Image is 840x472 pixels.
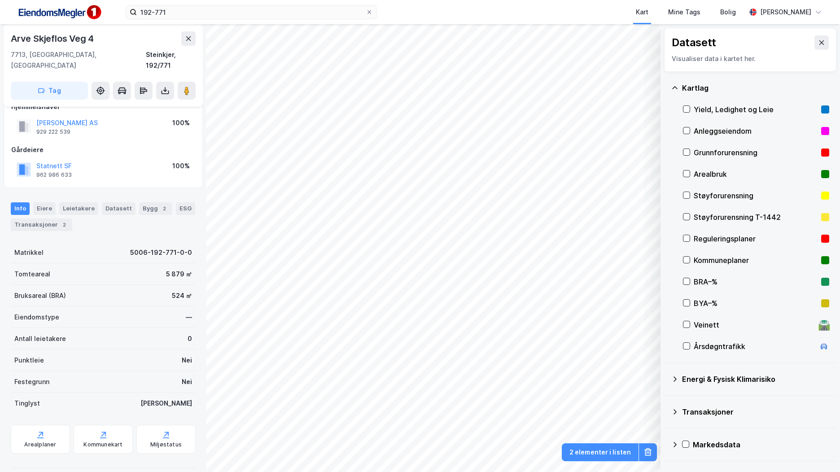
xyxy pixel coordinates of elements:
div: Festegrunn [14,376,49,387]
div: Transaksjoner [11,219,72,231]
div: 7713, [GEOGRAPHIC_DATA], [GEOGRAPHIC_DATA] [11,49,146,71]
div: Nei [182,355,192,366]
div: Visualiser data i kartet her. [672,53,829,64]
div: Matrikkel [14,247,44,258]
div: Eiere [33,202,56,215]
div: Datasett [102,202,136,215]
div: Reguleringsplaner [694,233,818,244]
div: Leietakere [59,202,98,215]
div: 524 ㎡ [172,290,192,301]
button: Tag [11,82,88,100]
div: Datasett [672,35,716,50]
div: Bruksareal (BRA) [14,290,66,301]
div: Årsdøgntrafikk [694,341,815,352]
div: Arealbruk [694,169,818,179]
img: F4PB6Px+NJ5v8B7XTbfpPpyloAAAAASUVORK5CYII= [14,2,104,22]
div: 5006-192-771-0-0 [130,247,192,258]
div: Gårdeiere [11,144,195,155]
div: 100% [172,118,190,128]
div: — [186,312,192,323]
div: 🛣️ [818,319,830,331]
div: 2 [60,220,69,229]
div: Tinglyst [14,398,40,409]
div: Energi & Fysisk Klimarisiko [682,374,829,385]
div: Bygg [139,202,172,215]
div: Eiendomstype [14,312,59,323]
div: 0 [188,333,192,344]
div: Anleggseiendom [694,126,818,136]
div: Tomteareal [14,269,50,280]
div: Punktleie [14,355,44,366]
div: Miljøstatus [150,441,182,448]
div: Kartlag [682,83,829,93]
div: Veinett [694,319,815,330]
button: 2 elementer i listen [562,443,639,461]
div: Yield, Ledighet og Leie [694,104,818,115]
div: Kontrollprogram for chat [795,429,840,472]
div: Kart [636,7,648,17]
div: 5 879 ㎡ [166,269,192,280]
div: Arealplaner [24,441,56,448]
div: Markedsdata [693,439,829,450]
div: 100% [172,161,190,171]
div: Støyforurensning T-1442 [694,212,818,223]
input: Søk på adresse, matrikkel, gårdeiere, leietakere eller personer [137,5,366,19]
div: [PERSON_NAME] [140,398,192,409]
div: ESG [176,202,195,215]
div: 929 222 539 [36,128,70,135]
div: Støyforurensning [694,190,818,201]
div: BYA–% [694,298,818,309]
div: Antall leietakere [14,333,66,344]
div: Kommuneplaner [694,255,818,266]
div: 962 986 633 [36,171,72,179]
div: Transaksjoner [682,406,829,417]
div: Kommunekart [83,441,122,448]
iframe: Chat Widget [795,429,840,472]
div: Steinkjer, 192/771 [146,49,196,71]
div: Arve Skjeflos Veg 4 [11,31,96,46]
div: [PERSON_NAME] [760,7,811,17]
div: Mine Tags [668,7,700,17]
div: 2 [160,204,169,213]
div: Info [11,202,30,215]
div: BRA–% [694,276,818,287]
div: Nei [182,376,192,387]
div: Grunnforurensning [694,147,818,158]
div: Bolig [720,7,736,17]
